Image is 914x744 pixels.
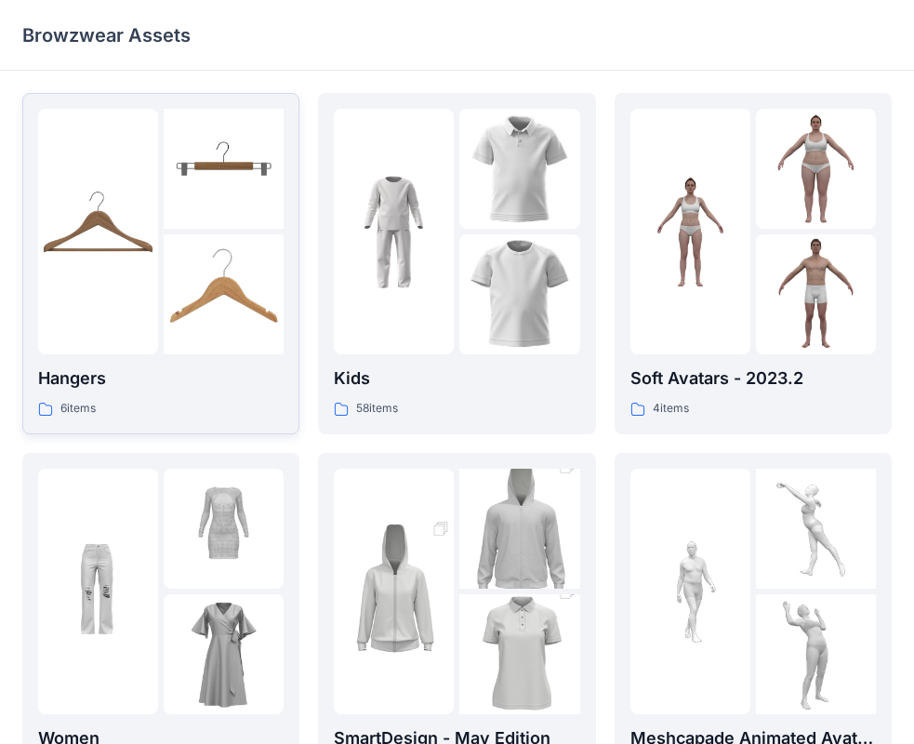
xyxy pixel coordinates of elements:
[334,172,454,292] img: folder 1
[38,531,158,651] img: folder 1
[22,22,191,48] p: Browzwear Assets
[756,594,876,714] img: folder 3
[164,234,284,354] img: folder 3
[756,234,876,354] img: folder 3
[459,439,579,619] img: folder 2
[653,399,689,418] p: 4 items
[22,93,299,434] a: folder 1folder 2folder 3Hangers6items
[630,531,750,651] img: folder 1
[356,399,398,418] p: 58 items
[756,109,876,229] img: folder 2
[334,365,579,392] p: Kids
[459,234,579,354] img: folder 3
[630,172,750,292] img: folder 1
[318,93,595,434] a: folder 1folder 2folder 3Kids58items
[459,109,579,229] img: folder 2
[164,469,284,589] img: folder 2
[60,399,96,418] p: 6 items
[756,469,876,589] img: folder 2
[630,365,876,392] p: Soft Avatars - 2023.2
[164,109,284,229] img: folder 2
[38,365,284,392] p: Hangers
[334,501,454,682] img: folder 1
[38,172,158,292] img: folder 1
[615,93,892,434] a: folder 1folder 2folder 3Soft Avatars - 2023.24items
[164,594,284,714] img: folder 3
